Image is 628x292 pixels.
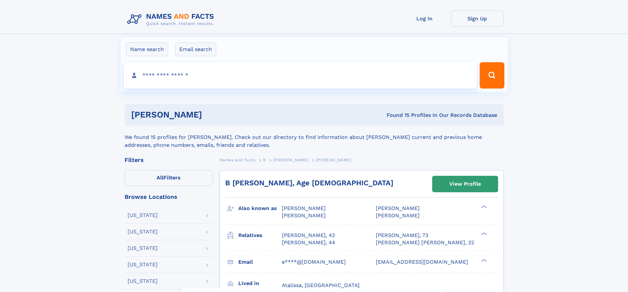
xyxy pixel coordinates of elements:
span: Atalissa, [GEOGRAPHIC_DATA] [282,282,360,288]
span: [EMAIL_ADDRESS][DOMAIN_NAME] [376,259,468,265]
label: Name search [126,42,168,56]
a: [PERSON_NAME] [273,156,309,164]
span: [PERSON_NAME] [282,212,326,219]
label: Email search [175,42,216,56]
a: [PERSON_NAME], 44 [282,239,335,246]
h3: Relatives [238,230,282,241]
h3: Email [238,256,282,268]
div: Found 15 Profiles In Our Records Database [294,112,497,119]
a: Log In [398,11,451,27]
span: R [263,158,266,162]
h1: [PERSON_NAME] [131,111,294,119]
a: B [PERSON_NAME], Age [DEMOGRAPHIC_DATA] [225,179,393,187]
div: [US_STATE] [128,213,158,218]
div: View Profile [449,176,481,192]
a: [PERSON_NAME], 73 [376,232,428,239]
h3: Lived in [238,278,282,289]
label: Filters [125,170,213,186]
div: [US_STATE] [128,246,158,251]
div: Filters [125,157,213,163]
div: Browse Locations [125,194,213,200]
a: View Profile [433,176,498,192]
input: search input [124,62,477,89]
span: [PERSON_NAME] [273,158,309,162]
div: [US_STATE] [128,279,158,284]
div: ❯ [479,231,487,236]
span: [PERSON_NAME] [376,212,420,219]
div: ❯ [479,205,487,209]
span: [PERSON_NAME] [376,205,420,211]
a: Names and Facts [220,156,256,164]
img: Logo Names and Facts [125,11,220,28]
a: [PERSON_NAME], 42 [282,232,335,239]
h3: Also known as [238,203,282,214]
div: [US_STATE] [128,229,158,234]
button: Search Button [480,62,504,89]
span: [PERSON_NAME] [316,158,351,162]
span: [PERSON_NAME] [282,205,326,211]
span: All [157,174,164,181]
div: We found 15 profiles for [PERSON_NAME]. Check out our directory to find information about [PERSON... [125,125,504,149]
a: [PERSON_NAME] [PERSON_NAME], 22 [376,239,474,246]
div: ❯ [479,258,487,262]
a: Sign Up [451,11,504,27]
a: R [263,156,266,164]
div: [US_STATE] [128,262,158,267]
